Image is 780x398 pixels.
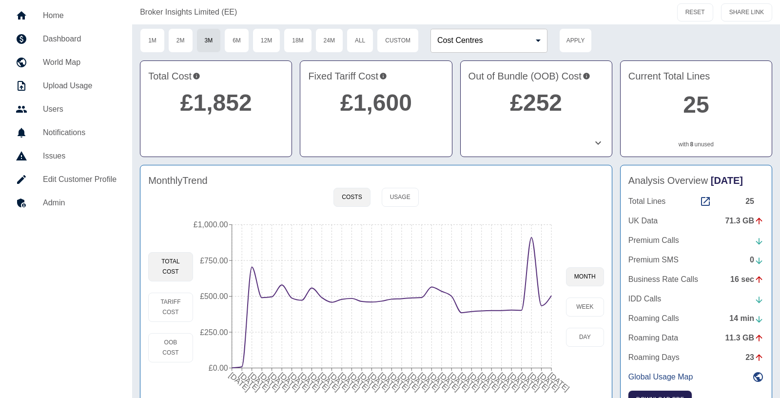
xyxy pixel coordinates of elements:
h4: Current Total Lines [628,69,764,85]
a: Edit Customer Profile [8,168,124,191]
tspan: [DATE] [467,371,491,393]
p: Roaming Days [628,352,680,363]
button: 6M [224,28,249,53]
a: Admin [8,191,124,215]
tspan: [DATE] [327,371,351,393]
tspan: [DATE] [507,371,531,393]
a: UK Data71.3 GB [628,215,764,227]
a: Users [8,98,124,121]
button: Usage [382,188,419,207]
h4: Out of Bundle (OOB) Cost [468,69,604,83]
button: Costs [333,188,370,207]
h5: Upload Usage [43,80,117,92]
div: 0 [750,254,764,266]
a: £1,852 [180,90,252,116]
tspan: [DATE] [317,371,341,393]
tspan: [DATE] [337,371,361,393]
a: Broker Insights Limited (EE) [140,6,237,18]
a: £252 [510,90,562,116]
a: Premium Calls [628,235,764,246]
a: Total Lines25 [628,196,764,207]
div: 25 [745,196,764,207]
a: 8 [690,140,694,149]
tspan: [DATE] [437,371,461,393]
tspan: £1,000.00 [194,220,228,229]
a: Roaming Data11.3 GB [628,332,764,344]
p: Total Lines [628,196,666,207]
button: RESET [677,3,713,21]
a: Upload Usage [8,74,124,98]
svg: Costs outside of your fixed tariff [583,69,590,83]
button: Tariff Cost [148,293,193,322]
svg: This is your recurring contracted cost [379,69,387,83]
tspan: [DATE] [457,371,481,393]
a: Global Usage Map [628,371,764,383]
p: Global Usage Map [628,371,693,383]
p: Business Rate Calls [628,274,698,285]
tspan: [DATE] [237,371,261,393]
a: Roaming Calls14 min [628,313,764,324]
a: Business Rate Calls16 sec [628,274,764,285]
a: 25 [683,92,709,118]
p: Premium SMS [628,254,679,266]
p: Premium Calls [628,235,679,246]
tspan: [DATE] [377,371,401,393]
a: Notifications [8,121,124,144]
button: 12M [253,28,280,53]
p: IDD Calls [628,293,662,305]
h4: Total Cost [148,69,284,83]
span: [DATE] [711,175,743,186]
tspan: [DATE] [407,371,431,393]
tspan: [DATE] [307,371,331,393]
tspan: [DATE] [287,371,311,393]
button: All [347,28,373,53]
tspan: [DATE] [527,371,551,393]
p: Roaming Data [628,332,678,344]
button: Custom [377,28,419,53]
h5: Dashboard [43,33,117,45]
h5: Users [43,103,117,115]
button: month [566,267,604,286]
tspan: [DATE] [477,371,501,393]
tspan: [DATE] [277,371,301,393]
h5: Edit Customer Profile [43,174,117,185]
a: £1,600 [340,90,412,116]
a: Roaming Days23 [628,352,764,363]
div: 11.3 GB [725,332,764,344]
a: Issues [8,144,124,168]
button: 24M [315,28,343,53]
tspan: [DATE] [397,371,421,393]
a: Premium SMS0 [628,254,764,266]
tspan: [DATE] [487,371,511,393]
button: Apply [559,28,592,53]
tspan: [DATE] [267,371,291,393]
p: with unused [628,140,764,149]
button: SHARE LINK [721,3,772,21]
h4: Monthly Trend [148,173,208,188]
div: 23 [745,352,764,363]
tspan: [DATE] [247,371,271,393]
tspan: £0.00 [209,364,228,372]
p: Roaming Calls [628,313,679,324]
a: IDD Calls [628,293,764,305]
button: 1M [140,28,165,53]
button: 18M [284,28,312,53]
button: week [566,298,604,317]
tspan: [DATE] [537,371,561,393]
tspan: [DATE] [257,371,281,393]
tspan: [DATE] [427,371,451,393]
svg: This is the total charges incurred over 3 months [193,69,200,83]
tspan: [DATE] [347,371,371,393]
tspan: [DATE] [367,371,391,393]
h4: Analysis Overview [628,173,764,188]
h5: Issues [43,150,117,162]
tspan: [DATE] [517,371,541,393]
h5: Notifications [43,127,117,139]
button: day [566,328,604,347]
p: UK Data [628,215,658,227]
tspan: £500.00 [200,292,228,300]
a: Dashboard [8,27,124,51]
tspan: [DATE] [497,371,521,393]
button: 2M [168,28,193,53]
button: OOB Cost [148,333,193,362]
